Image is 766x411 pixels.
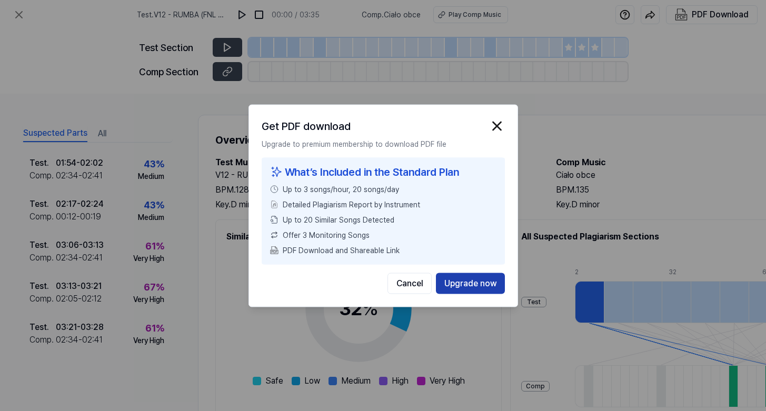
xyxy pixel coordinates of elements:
[283,214,394,225] span: Up to 20 Similar Songs Detected
[270,164,283,179] img: sparkles icon
[283,229,370,240] span: Offer 3 Monitoring Songs
[283,184,399,195] span: Up to 3 songs/hour, 20 songs/day
[270,246,278,255] img: PDF Download
[436,273,505,294] button: Upgrade now
[262,117,351,134] h2: Get PDF download
[270,164,496,179] div: What’s Included in the Standard Plan
[283,245,400,256] span: PDF Download and Shareable Link
[270,201,278,209] img: File Select
[283,199,420,210] span: Detailed Plagiarism Report by Instrument
[387,273,432,294] button: Cancel
[489,118,505,134] img: close
[262,138,505,149] p: Upgrade to premium membership to download PDF file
